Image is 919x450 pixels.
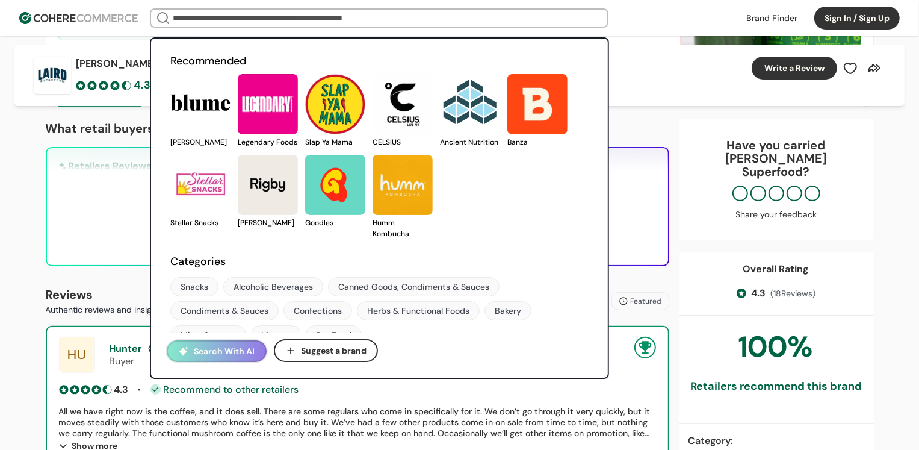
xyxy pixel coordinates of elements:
h2: Categories [170,254,589,270]
p: [PERSON_NAME] Superfood ? [691,152,862,178]
div: Share your feedback [691,208,862,221]
p: What retail buyers are saying about this brand [46,119,669,137]
a: Bakery [484,301,531,320]
div: Bakery [495,305,521,317]
a: Snacks [170,277,218,296]
a: Miscellaneous [170,325,246,345]
button: Search With AI [167,340,267,362]
div: Condiments & Sauces [181,305,268,317]
a: Canned Goods, Condiments & Sauces [328,277,500,296]
div: Retailers recommend this brand [690,378,862,395]
div: Have you carried [691,139,862,178]
a: Liquors [251,325,301,345]
button: Sign In / Sign Up [814,7,900,30]
div: 4.3 [114,383,129,396]
div: Miscellaneous [181,329,236,342]
div: Herbs & Functional Foods [367,305,469,317]
div: Snacks [181,281,208,293]
span: ( 18 Reviews) [770,287,815,300]
div: Pet Food [316,329,351,342]
span: • [138,384,141,395]
div: Liquors [261,329,291,342]
span: 4.3 [751,286,766,301]
div: Buyer [110,355,620,367]
button: Suggest a brand [274,339,378,362]
div: Confections [294,305,342,317]
div: Alcoholic Beverages [234,281,313,293]
div: 100 % [739,325,814,369]
img: Cohere Logo [19,12,138,24]
a: Herbs & Functional Foods [357,301,480,320]
div: All we have right now is the coffee, and it does sell. There are some regulars who come in specif... [59,406,656,439]
a: Alcoholic Beverages [223,277,323,296]
a: Pet Food [306,325,362,345]
p: Authentic reviews and insights from verified retailers [46,304,250,316]
div: Canned Goods, Condiments & Sauces [338,281,489,293]
a: Confections [283,301,352,320]
div: Category : [688,434,864,448]
span: Featured [631,296,662,307]
span: Hunter [110,342,143,355]
div: Overall Rating [743,262,809,277]
h2: Recommended [170,53,589,69]
div: Recommend to other retailers [150,384,299,395]
b: Reviews [46,287,93,302]
a: Condiments & Sauces [170,301,279,320]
